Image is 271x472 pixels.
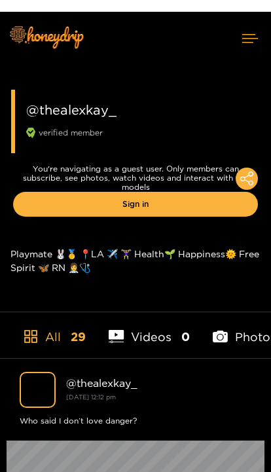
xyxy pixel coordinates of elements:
[13,180,258,205] a: Sign in
[20,403,251,416] div: Who said I don’t love danger?
[13,314,86,346] li: All
[23,317,39,333] span: appstore
[13,153,258,180] p: You're navigating as a guest user. Only members can subscribe, see photos, watch videos and inter...
[66,382,116,389] small: [DATE] 12:12 pm
[181,317,190,333] span: 0
[26,116,258,139] div: verified member
[109,314,190,346] li: Videos
[20,360,56,396] img: thealexkay_
[71,317,86,333] span: 29
[66,365,251,377] div: @ thealexkay_
[26,90,258,106] h1: @ thealexkay_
